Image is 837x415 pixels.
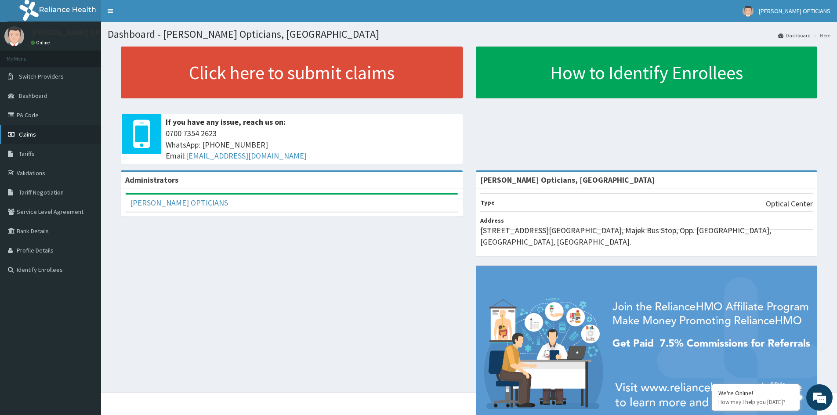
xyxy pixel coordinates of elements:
[19,188,64,196] span: Tariff Negotiation
[19,72,64,80] span: Switch Providers
[125,175,178,185] b: Administrators
[778,32,811,39] a: Dashboard
[108,29,830,40] h1: Dashboard - [PERSON_NAME] Opticians, [GEOGRAPHIC_DATA]
[718,389,793,397] div: We're Online!
[19,130,36,138] span: Claims
[743,6,754,17] img: User Image
[4,26,24,46] img: User Image
[480,198,495,206] b: Type
[121,47,463,98] a: Click here to submit claims
[51,111,121,199] span: We're online!
[766,198,813,209] p: Optical Center
[480,217,504,224] b: Address
[31,40,52,46] a: Online
[480,225,813,247] p: [STREET_ADDRESS][GEOGRAPHIC_DATA], Majek Bus Stop, Opp. [GEOGRAPHIC_DATA], [GEOGRAPHIC_DATA], [GE...
[144,4,165,25] div: Minimize live chat window
[4,240,167,271] textarea: Type your message and hit 'Enter'
[19,150,35,158] span: Tariffs
[16,44,36,66] img: d_794563401_company_1708531726252_794563401
[480,175,655,185] strong: [PERSON_NAME] Opticians, [GEOGRAPHIC_DATA]
[476,47,818,98] a: How to Identify Enrollees
[166,117,286,127] b: If you have any issue, reach us on:
[46,49,148,61] div: Chat with us now
[31,29,127,36] p: [PERSON_NAME] OPTICIANS
[166,128,458,162] span: 0700 7354 2623 WhatsApp: [PHONE_NUMBER] Email:
[19,92,47,100] span: Dashboard
[718,398,793,406] p: How may I help you today?
[130,198,228,208] a: [PERSON_NAME] OPTICIANS
[759,7,830,15] span: [PERSON_NAME] OPTICIANS
[186,151,307,161] a: [EMAIL_ADDRESS][DOMAIN_NAME]
[812,32,830,39] li: Here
